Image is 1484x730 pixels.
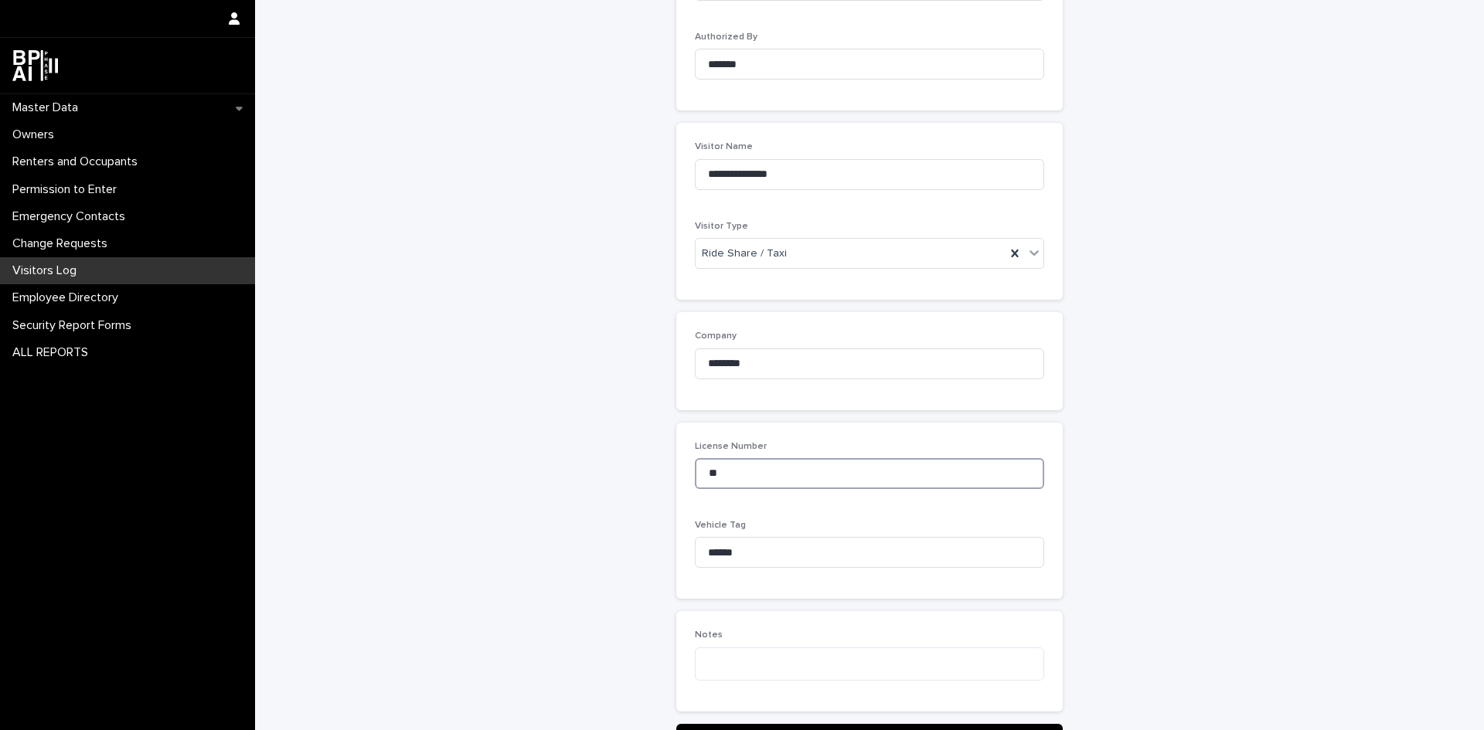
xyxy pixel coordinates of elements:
span: Visitor Name [695,142,753,151]
span: Vehicle Tag [695,521,746,530]
span: Visitor Type [695,222,748,231]
p: Renters and Occupants [6,154,150,169]
p: Master Data [6,100,90,115]
p: ALL REPORTS [6,345,100,360]
p: Visitors Log [6,263,89,278]
p: Change Requests [6,236,120,251]
p: Permission to Enter [6,182,129,197]
p: Owners [6,127,66,142]
span: License Number [695,442,767,451]
img: dwgmcNfxSF6WIOOXiGgu [12,50,58,81]
p: Security Report Forms [6,318,144,333]
span: Ride Share / Taxi [702,246,787,262]
span: Authorized By [695,32,757,42]
p: Emergency Contacts [6,209,138,224]
span: Company [695,331,737,341]
span: Notes [695,630,723,640]
p: Employee Directory [6,290,131,305]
